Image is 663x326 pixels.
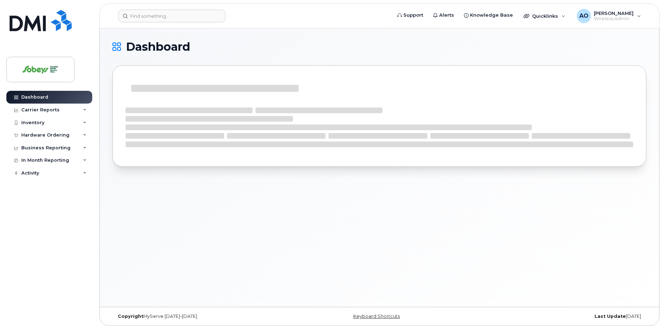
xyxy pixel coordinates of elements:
[468,314,646,319] div: [DATE]
[353,314,400,319] a: Keyboard Shortcuts
[112,314,291,319] div: MyServe [DATE]–[DATE]
[118,314,143,319] strong: Copyright
[595,314,626,319] strong: Last Update
[126,42,190,52] span: Dashboard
